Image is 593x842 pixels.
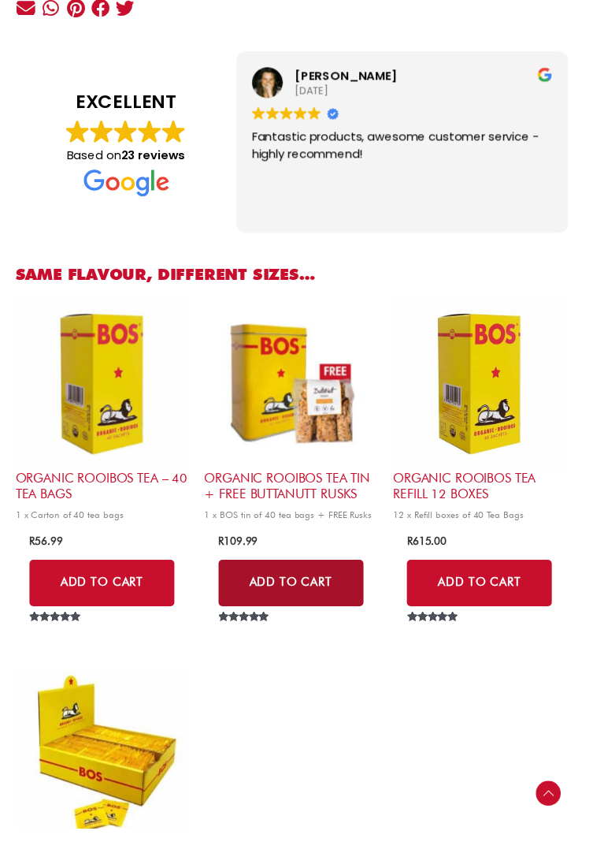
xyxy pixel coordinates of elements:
img: Google [85,172,172,199]
img: BOS_tea-bag-carton-copy [399,300,576,477]
img: Google [270,108,284,121]
span: Rated out of 5 [30,621,84,667]
h2: Organic Rooibos Tea Tin + FREE ButtaNutt Rusks [208,477,384,511]
img: Google [116,121,139,145]
strong: EXCELLENT [32,90,224,117]
h2: Organic Rooibos Tea Refill 12 boxes [399,477,576,511]
img: Google [313,108,326,121]
img: Google [284,108,298,121]
h2: Organic Rooibos Tea – 40 tea bags [16,477,192,511]
a: Add to cart: “Organic Rooibos Tea Tin + FREE ButtaNutt Rusks” [222,568,369,616]
a: Organic Rooibos Tea Tin + FREE ButtaNutt Rusks1 x BOS tin of 40 tea bags + FREE Rusks [208,300,384,534]
bdi: 56.99 [30,543,64,556]
span: R [222,543,228,556]
a: Add to cart: “Organic Rooibos Tea Refill 12 boxes” [413,568,561,616]
a: Organic Rooibos Tea – 40 tea bags1 x Carton of 40 tea bags [16,300,192,534]
img: BOS_tea-bag-carton-copy [16,300,192,477]
img: Google [298,108,312,121]
a: Organic Rooibos Tea Refill 12 boxes12 x Refill boxes of 40 Tea Bags [399,300,576,534]
img: Google [140,121,164,145]
img: Google [67,121,91,145]
span: 1 x BOS tin of 40 tea bags + FREE Rusks [208,517,384,529]
span: Rated out of 5 [413,621,468,667]
img: organic rooibos tea tin [208,300,384,477]
span: R [30,543,35,556]
bdi: 109.99 [222,543,262,556]
h2: Same flavour, different sizes… [16,268,577,289]
img: Google [91,121,115,145]
img: Google [165,121,188,145]
span: Based on [68,149,188,166]
span: R [413,543,419,556]
span: Rated out of 5 [222,621,276,667]
strong: 23 reviews [123,149,188,166]
bdi: 615.00 [413,543,454,556]
div: [DATE] [299,85,561,99]
span: 1 x Carton of 40 tea bags [16,517,192,529]
div: Fantastic products, awesome customer service - highly recommend! [256,130,561,199]
a: Add to cart: “Organic Rooibos Tea - 40 tea bags” [30,568,177,616]
img: Lauren Berrington profile picture [256,68,287,99]
img: Google [256,108,269,121]
span: 12 x Refill boxes of 40 Tea Bags [399,517,576,529]
div: [PERSON_NAME] [299,69,561,85]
